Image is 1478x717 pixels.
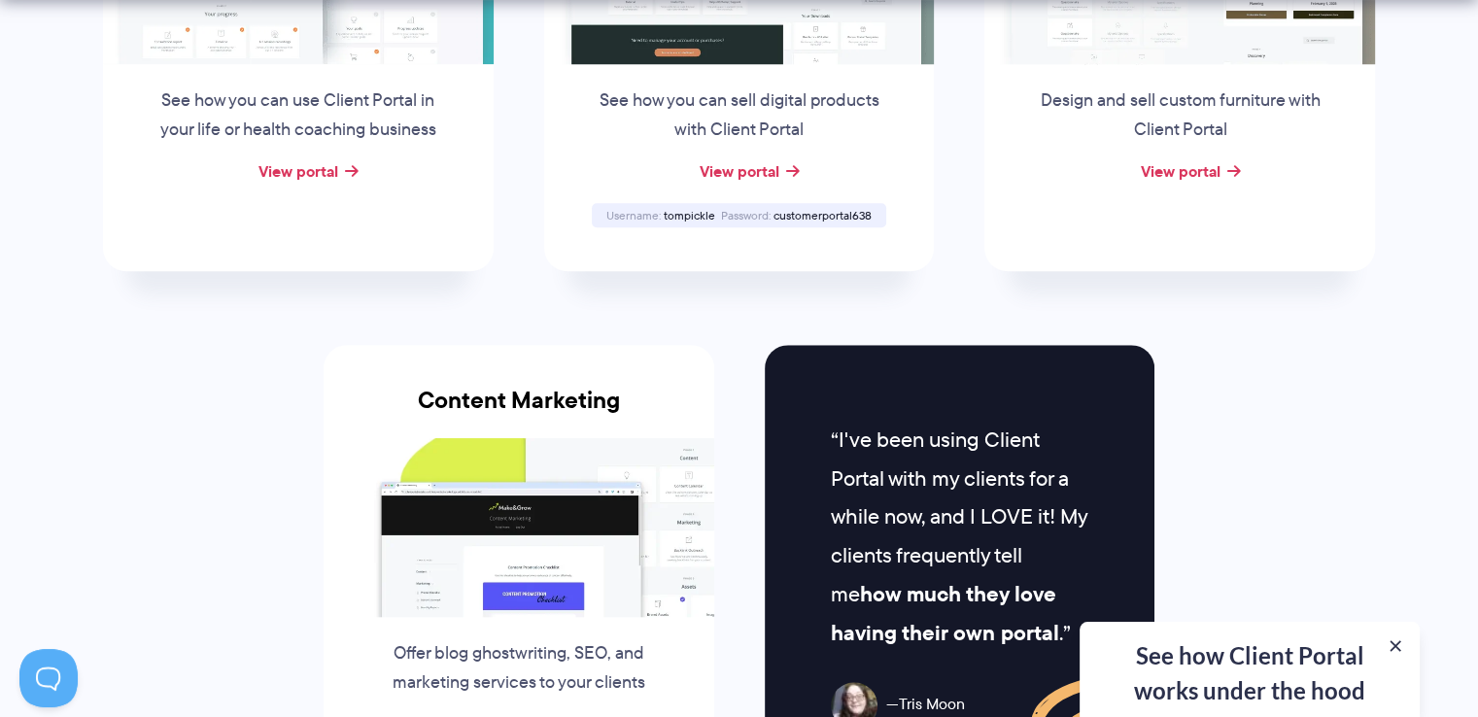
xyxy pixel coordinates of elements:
[591,86,886,145] p: See how you can sell digital products with Client Portal
[721,207,771,223] span: Password
[19,649,78,707] iframe: Toggle Customer Support
[606,207,661,223] span: Username
[258,159,338,183] a: View portal
[1032,86,1327,145] p: Design and sell custom furniture with Client Portal
[1140,159,1220,183] a: View portal
[831,578,1059,649] strong: how much they love having their own portal
[831,421,1088,653] p: I've been using Client Portal with my clients for a while now, and I LOVE it! My clients frequent...
[151,86,446,145] p: See how you can use Client Portal in your life or health coaching business
[324,387,714,437] h3: Content Marketing
[773,207,872,223] span: customerportal638
[371,639,667,698] p: Offer blog ghostwriting, SEO, and marketing services to your clients
[699,159,778,183] a: View portal
[664,207,715,223] span: tompickle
